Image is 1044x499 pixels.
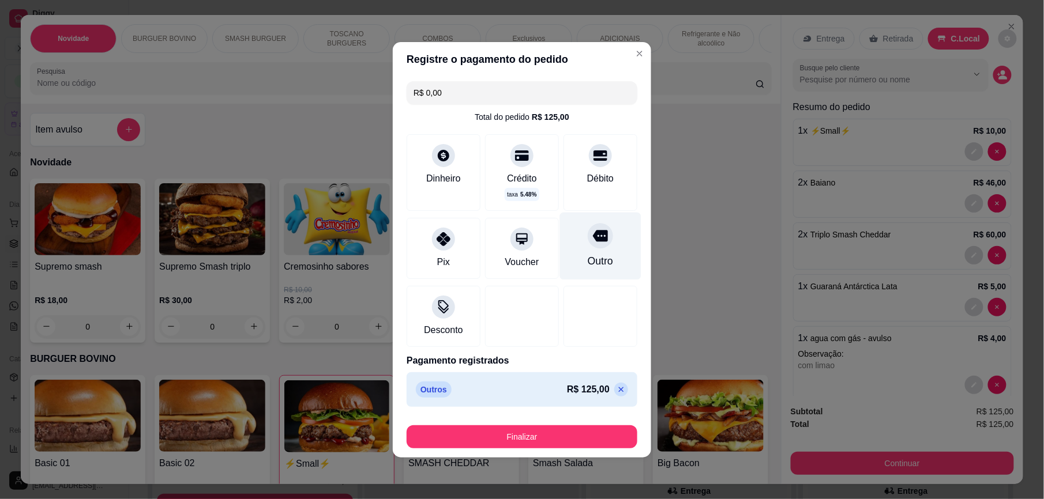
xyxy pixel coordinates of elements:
button: Finalizar [407,425,637,448]
div: R$ 125,00 [532,111,569,123]
p: taxa [507,190,536,199]
div: Crédito [507,172,537,186]
p: Outros [416,381,452,398]
div: Outro [588,254,613,269]
input: Ex.: hambúrguer de cordeiro [414,81,630,104]
div: Dinheiro [426,172,461,186]
span: 5.48 % [520,190,536,199]
div: Voucher [505,255,539,269]
div: Total do pedido [475,111,569,123]
div: Débito [587,172,614,186]
header: Registre o pagamento do pedido [393,42,651,77]
p: R$ 125,00 [567,383,610,396]
p: Pagamento registrados [407,354,637,368]
div: Pix [437,255,450,269]
div: Desconto [424,323,463,337]
button: Close [630,44,649,63]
